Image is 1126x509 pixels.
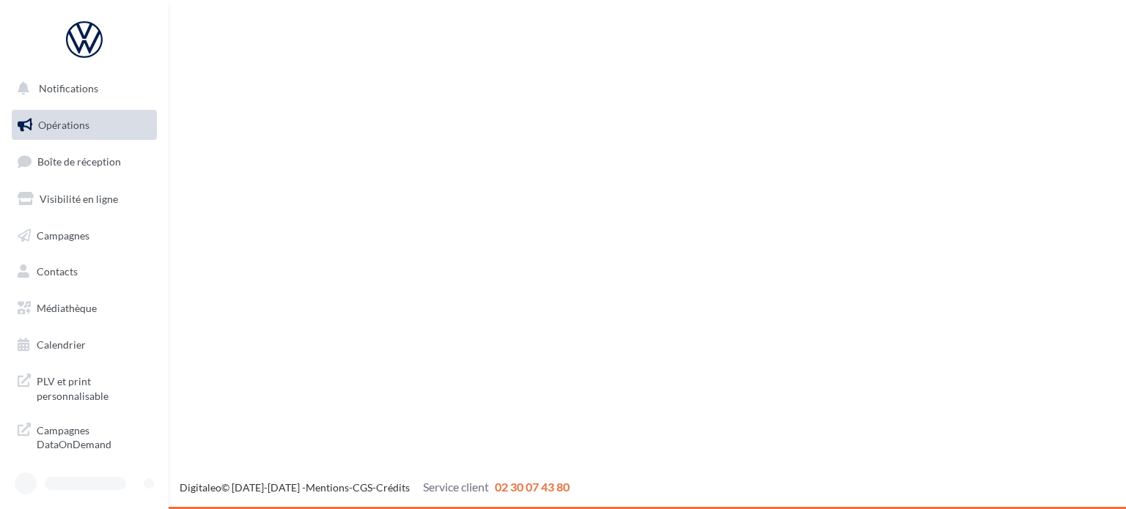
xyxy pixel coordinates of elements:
[9,110,160,141] a: Opérations
[37,338,86,351] span: Calendrier
[37,371,151,403] span: PLV et print personnalisable
[37,420,151,452] span: Campagnes DataOnDemand
[9,330,160,360] a: Calendrier
[495,480,570,494] span: 02 30 07 43 80
[38,119,89,131] span: Opérations
[39,82,98,94] span: Notifications
[353,481,372,494] a: CGS
[9,293,160,324] a: Médiathèque
[423,480,489,494] span: Service client
[37,229,89,241] span: Campagnes
[376,481,410,494] a: Crédits
[9,184,160,215] a: Visibilité en ligne
[9,365,160,409] a: PLV et print personnalisable
[37,265,78,278] span: Contacts
[306,481,349,494] a: Mentions
[9,73,154,104] button: Notifications
[37,155,121,168] span: Boîte de réception
[9,220,160,251] a: Campagnes
[9,146,160,177] a: Boîte de réception
[40,193,118,205] span: Visibilité en ligne
[9,415,160,458] a: Campagnes DataOnDemand
[37,302,97,314] span: Médiathèque
[180,481,221,494] a: Digitaleo
[9,256,160,287] a: Contacts
[180,481,570,494] span: © [DATE]-[DATE] - - -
